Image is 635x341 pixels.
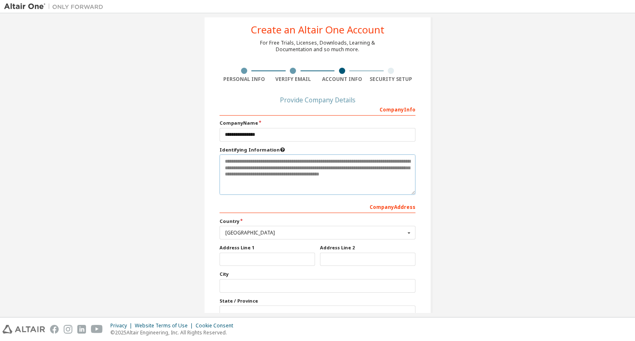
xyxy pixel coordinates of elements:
[220,298,415,304] label: State / Province
[110,322,135,329] div: Privacy
[220,120,415,126] label: Company Name
[220,97,415,102] div: Provide Company Details
[50,325,59,334] img: facebook.svg
[251,25,384,35] div: Create an Altair One Account
[367,76,416,83] div: Security Setup
[220,271,415,277] label: City
[220,200,415,213] div: Company Address
[220,102,415,116] div: Company Info
[225,230,405,235] div: [GEOGRAPHIC_DATA]
[4,2,107,11] img: Altair One
[220,147,415,153] label: Please provide any information that will help our support team identify your company. Email and n...
[2,325,45,334] img: altair_logo.svg
[220,76,269,83] div: Personal Info
[320,244,415,251] label: Address Line 2
[77,325,86,334] img: linkedin.svg
[260,40,375,53] div: For Free Trials, Licenses, Downloads, Learning & Documentation and so much more.
[64,325,72,334] img: instagram.svg
[91,325,103,334] img: youtube.svg
[220,218,415,225] label: Country
[317,76,367,83] div: Account Info
[135,322,196,329] div: Website Terms of Use
[110,329,238,336] p: © 2025 Altair Engineering, Inc. All Rights Reserved.
[196,322,238,329] div: Cookie Consent
[220,244,315,251] label: Address Line 1
[269,76,318,83] div: Verify Email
